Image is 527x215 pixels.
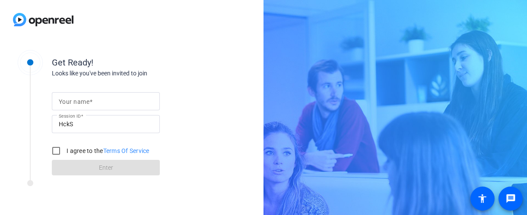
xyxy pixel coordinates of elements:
[65,146,149,155] label: I agree to the
[52,56,225,69] div: Get Ready!
[477,193,488,204] mat-icon: accessibility
[505,193,516,204] mat-icon: message
[59,98,89,105] mat-label: Your name
[52,69,225,78] div: Looks like you've been invited to join
[103,147,149,154] a: Terms Of Service
[59,113,81,118] mat-label: Session ID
